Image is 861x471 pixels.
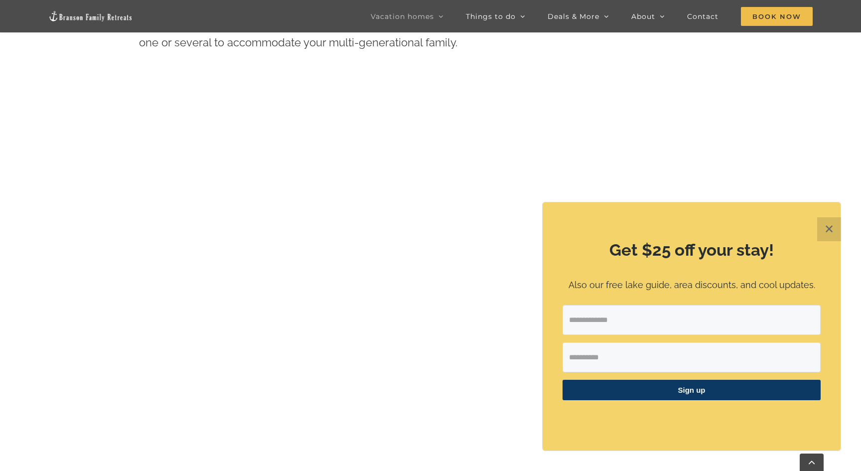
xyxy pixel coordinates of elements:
[371,13,434,20] span: Vacation homes
[563,239,821,262] h2: Get $25 off your stay!
[563,342,821,372] input: First Name
[548,13,599,20] span: Deals & More
[563,305,821,335] input: Email Address
[466,13,516,20] span: Things to do
[741,7,813,26] span: Book Now
[563,413,821,423] p: ​
[687,13,718,20] span: Contact
[48,10,133,22] img: Branson Family Retreats Logo
[631,13,655,20] span: About
[563,380,821,400] button: Sign up
[817,217,841,241] button: Close
[563,278,821,293] p: Also our free lake guide, area discounts, and cool updates.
